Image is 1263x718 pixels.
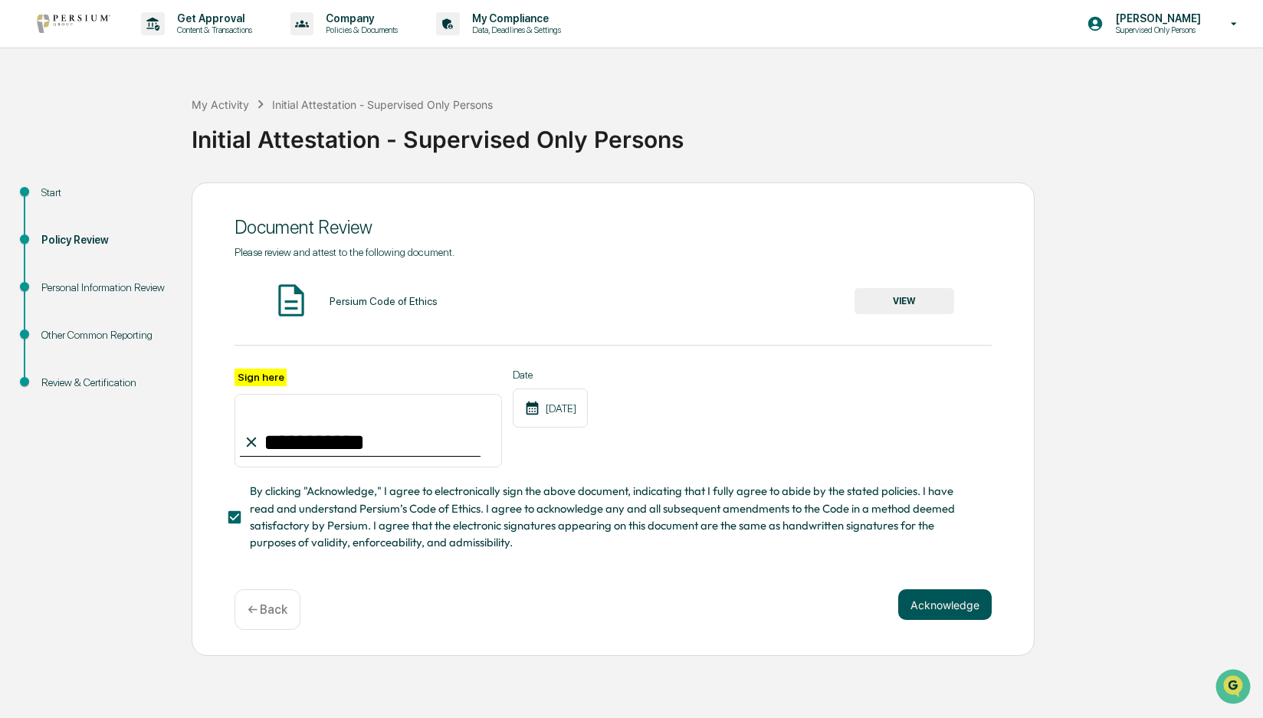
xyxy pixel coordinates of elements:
div: [DATE] [513,389,588,428]
p: Policies & Documents [313,25,405,35]
button: Start new chat [261,122,279,140]
p: My Compliance [460,12,569,25]
iframe: Open customer support [1214,667,1255,709]
div: 🖐️ [15,195,28,207]
div: Review & Certification [41,375,167,391]
span: By clicking "Acknowledge," I agree to electronically sign the above document, indicating that I f... [250,483,979,551]
div: 🔎 [15,224,28,236]
div: Personal Information Review [41,280,167,296]
div: Start new chat [52,117,251,133]
img: 1746055101610-c473b297-6a78-478c-a979-82029cc54cd1 [15,117,43,145]
span: Data Lookup [31,222,97,238]
span: Pylon [153,260,185,271]
p: Supervised Only Persons [1104,25,1209,35]
label: Sign here [235,369,287,386]
p: Content & Transactions [165,25,260,35]
div: Initial Attestation - Supervised Only Persons [272,98,493,111]
a: 🗄️Attestations [105,187,196,215]
p: ← Back [248,602,287,617]
div: 🗄️ [111,195,123,207]
label: Date [513,369,588,381]
input: Clear [40,70,253,86]
span: Preclearance [31,193,99,208]
img: logo [37,15,110,33]
div: Persium Code of Ethics [330,295,438,307]
a: Powered byPylon [108,259,185,271]
p: Company [313,12,405,25]
a: 🔎Data Lookup [9,216,103,244]
div: Start [41,185,167,201]
a: 🖐️Preclearance [9,187,105,215]
div: My Activity [192,98,249,111]
img: Document Icon [272,281,310,320]
p: How can we help? [15,32,279,57]
div: Document Review [235,216,992,238]
span: Please review and attest to the following document. [235,246,454,258]
p: Get Approval [165,12,260,25]
div: Other Common Reporting [41,327,167,343]
button: Acknowledge [898,589,992,620]
button: VIEW [855,288,954,314]
p: [PERSON_NAME] [1104,12,1209,25]
div: Policy Review [41,232,167,248]
div: Initial Attestation - Supervised Only Persons [192,113,1255,153]
div: We're available if you need us! [52,133,194,145]
p: Data, Deadlines & Settings [460,25,569,35]
span: Attestations [126,193,190,208]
